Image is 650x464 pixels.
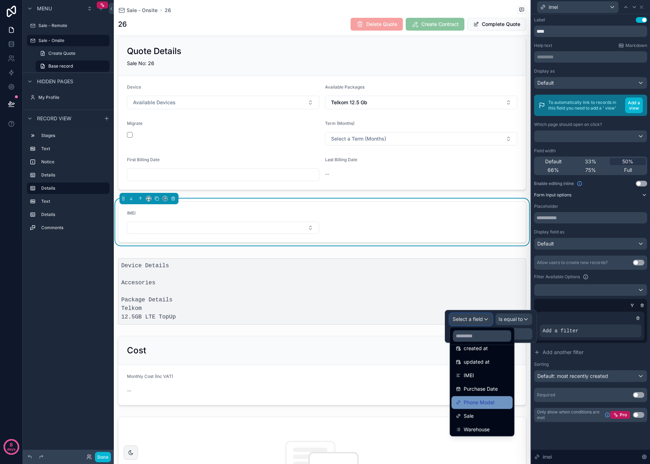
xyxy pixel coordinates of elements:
[48,63,73,69] span: Base record
[38,95,108,100] label: My Profile
[624,167,632,174] span: Full
[585,158,596,165] span: 33%
[7,444,16,454] p: days
[37,78,73,85] span: Hidden pages
[534,192,647,198] button: Form input options
[534,181,574,186] span: Enable editing inline
[545,158,562,165] span: Default
[620,412,627,418] span: Pro
[95,452,111,462] button: Done
[543,327,579,334] span: Add a filter
[534,362,549,367] label: Sorting
[534,238,647,250] button: Default
[27,92,110,103] a: My Profile
[23,127,114,241] div: scrollable content
[537,373,608,379] span: Default: most recently created
[48,51,75,56] span: Create Quote
[534,43,552,48] label: Help text
[543,453,552,460] span: imei
[38,38,105,43] label: Sale - Onsite
[127,222,319,234] button: Select Button
[467,18,526,31] button: Complete Quote
[464,385,498,393] span: Purchase Date
[41,185,104,191] label: Details
[543,349,584,356] span: Add another filter
[534,370,647,382] button: Default: most recently created
[464,412,474,420] span: Sale
[537,1,619,13] button: imei
[534,77,647,89] button: Default
[41,133,107,138] label: Stages
[534,204,558,209] label: Placeholder
[534,51,647,63] div: scrollable content
[625,97,643,113] button: Add a view
[534,346,647,359] button: Add another filter
[37,115,71,122] span: Record view
[118,7,158,14] a: Sale - Onsite
[41,146,107,152] label: Text
[41,225,107,231] label: Comments
[10,441,13,448] p: 8
[118,19,127,29] h1: 26
[41,199,107,204] label: Text
[127,210,135,216] span: IMEI
[534,17,545,23] div: Label
[537,409,602,421] span: Only show when conditions are met
[464,344,488,353] span: created at
[38,23,108,28] label: Sale - Remote
[36,48,110,59] a: Create Quote
[27,20,110,31] a: Sale - Remote
[41,212,107,217] label: Details
[37,5,52,12] span: Menu
[537,260,608,265] div: Allow users to create new records?
[537,240,554,247] span: Default
[537,79,554,86] span: Default
[464,358,490,366] span: updated at
[549,4,558,11] span: imei
[534,192,571,198] label: Form input options
[537,392,555,398] div: Required
[464,371,474,380] span: IMEI
[622,158,633,165] span: 50%
[464,425,490,434] span: Warehouse
[41,159,107,165] label: Notice
[534,122,602,127] label: Which page should open on click?
[585,167,596,174] span: 75%
[534,68,555,74] label: Display as
[165,7,171,14] a: 26
[27,35,110,46] a: Sale - Onsite
[548,167,559,174] span: 66%
[534,229,564,235] label: Display field as
[534,148,556,154] label: Field width
[534,274,580,280] label: Filter Available Options
[127,7,158,14] span: Sale - Onsite
[625,43,647,48] span: Markdown
[464,398,494,407] span: Phone Model
[548,100,622,111] p: To automatically link to records in this field you need to add a ' view'
[618,43,647,48] a: Markdown
[36,60,110,72] a: Base record
[41,172,107,178] label: Details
